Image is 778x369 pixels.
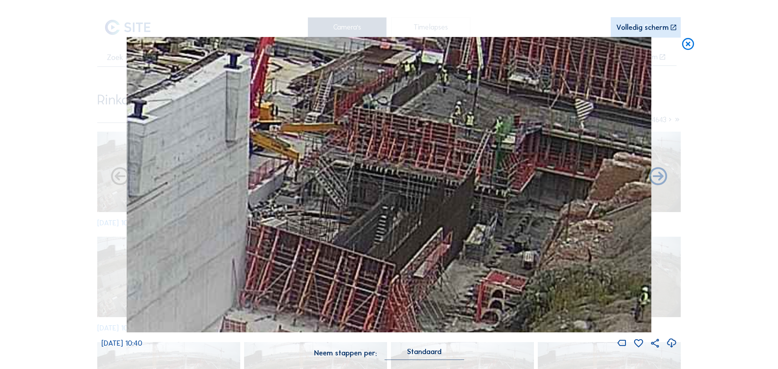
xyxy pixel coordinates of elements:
[109,166,131,188] i: Forward
[647,166,669,188] i: Back
[101,339,142,348] span: [DATE] 10:40
[385,349,464,360] div: Standaard
[127,37,651,332] img: Image
[407,349,442,355] div: Standaard
[616,24,669,31] div: Volledig scherm
[314,350,377,357] div: Neem stappen per:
